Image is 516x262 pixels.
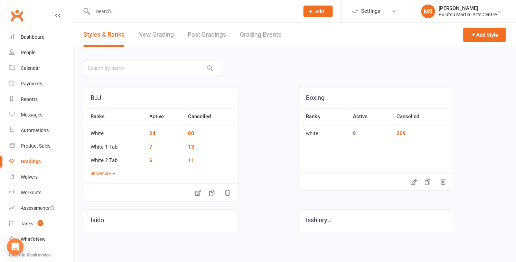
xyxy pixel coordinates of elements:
[21,65,40,71] div: Calendar
[149,144,152,150] a: 7
[21,143,50,149] div: Product Sales
[138,23,174,47] a: New Grading
[91,7,294,16] input: Search...
[188,130,194,137] a: 80
[9,60,73,76] a: Calendar
[439,11,497,18] div: Bujutsu Martial Arts Centre
[21,112,43,118] div: Messages
[9,185,73,200] a: Workouts
[21,159,41,164] div: Gradings
[299,87,454,109] a: Boxing
[21,190,41,195] div: Workouts
[21,96,38,102] div: Reports
[188,23,226,47] a: Past Gradings
[83,138,146,151] td: White 1 Tab
[303,6,333,17] button: Add
[353,130,356,137] a: 8
[9,123,73,138] a: Automations
[21,236,46,242] div: What's New
[21,174,38,180] div: Waivers
[38,220,43,226] span: 3
[299,124,350,138] td: white
[21,34,45,40] div: Dashboard
[83,151,146,165] td: White 2 Tab
[421,4,435,18] div: MS
[299,210,454,231] a: Isshinryu
[396,130,406,137] a: 209
[9,200,73,216] a: Assessments
[463,28,506,42] button: Add Style
[83,87,238,109] a: BJJ
[9,154,73,169] a: Gradings
[21,81,43,86] div: Payments
[299,109,350,124] th: Ranks
[9,45,73,60] a: People
[316,9,324,14] span: Add
[21,205,55,211] div: Assessments
[83,231,140,247] th: Ranks
[140,231,181,247] th: Active
[188,144,194,150] a: 13
[185,109,238,124] th: Cancelled
[299,231,388,247] th: Ranks
[83,23,124,47] a: Styles & Ranks
[21,50,35,55] div: People
[9,76,73,92] a: Payments
[181,231,238,247] th: Cancelled
[9,29,73,45] a: Dashboard
[9,107,73,123] a: Messages
[9,169,73,185] a: Waivers
[361,3,380,19] span: Settings
[439,5,497,11] div: [PERSON_NAME]
[149,130,156,137] a: 24
[83,210,238,231] a: Iaido
[7,238,24,255] div: Open Intercom Messenger
[349,109,393,124] th: Active
[393,109,453,124] th: Cancelled
[83,61,221,75] input: Search by name
[21,128,49,133] div: Automations
[9,138,73,154] a: Product Sales
[146,109,185,124] th: Active
[9,232,73,247] a: What's New
[8,7,26,24] a: Clubworx
[21,221,33,226] div: Tasks
[388,231,415,247] th: Active
[240,23,281,47] a: Grading Events
[415,231,454,247] th: Cancelled
[149,157,152,163] a: 6
[83,124,146,138] td: White
[91,170,115,177] button: Showmore
[9,92,73,107] a: Reports
[83,109,146,124] th: Ranks
[9,216,73,232] a: Tasks 3
[188,157,194,163] a: 11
